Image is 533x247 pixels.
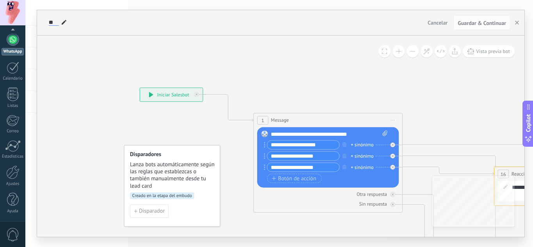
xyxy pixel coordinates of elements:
span: Copilot [524,114,532,132]
span: Message [271,117,289,124]
div: + sinónimo [351,141,373,149]
div: + sinónimo [351,163,373,171]
div: Ayuda [2,209,24,214]
div: Listas [2,103,24,108]
div: Sin respuesta [359,201,387,207]
span: Reacción [512,171,530,178]
div: Correo [2,129,24,134]
div: Ajustes [2,181,24,187]
span: 1 [261,117,264,123]
span: Disparador [139,208,165,213]
span: Vista previa bot [476,48,510,55]
div: Iniciar Salesbot [140,88,203,101]
button: Vista previa bot [463,45,515,57]
div: Estadísticas [2,154,24,159]
span: 16 [501,171,506,177]
span: Botón de acción [272,176,316,181]
button: Cancelar [425,17,451,28]
button: Guardar & Continuar [453,15,510,30]
div: Calendario [2,76,24,81]
button: Botón de acción [267,174,322,183]
h4: Disparadores [130,151,215,158]
span: Cancelar [428,19,448,26]
div: + sinónimo [351,152,373,160]
span: Guardar & Continuar [458,20,506,26]
span: Creado en la etapa del embudo [130,192,194,199]
span: Lanza bots automáticamente según las reglas que establezcas o también manualmente desde tu lead card [130,161,215,190]
div: Otra respuesta [357,191,387,197]
button: Disparador [130,204,169,218]
div: WhatsApp [2,48,24,55]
